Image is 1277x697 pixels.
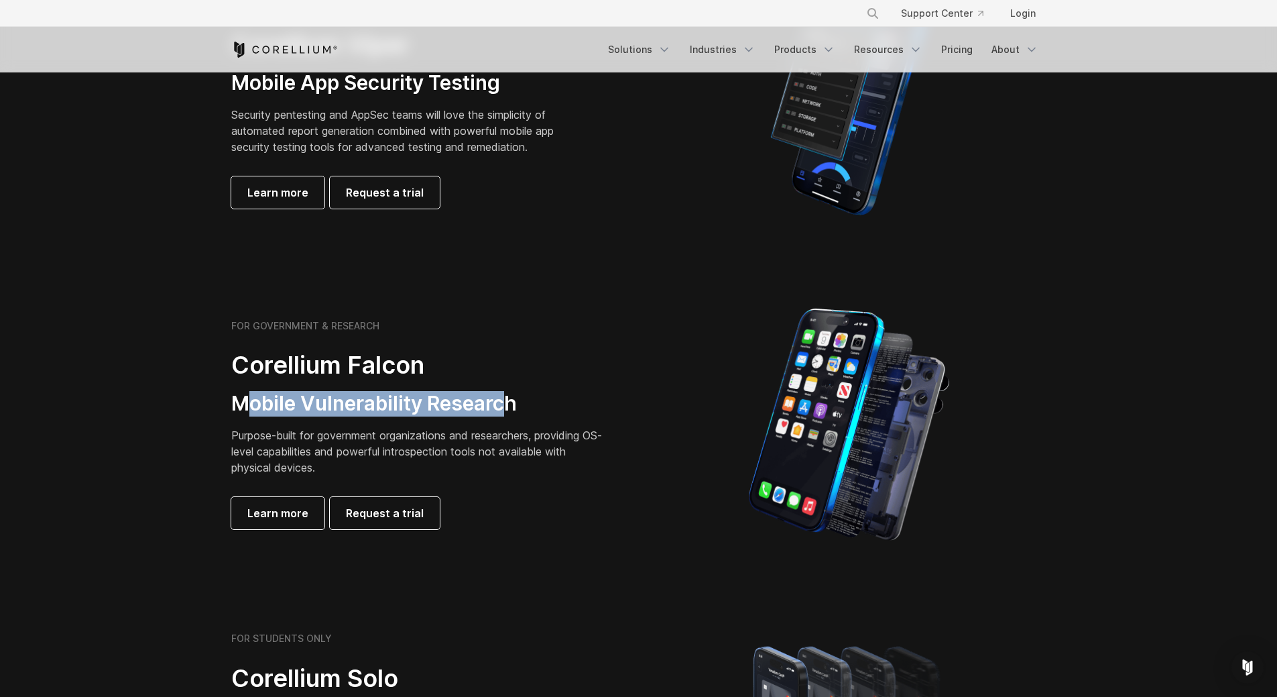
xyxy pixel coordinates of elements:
a: Corellium Home [231,42,338,58]
a: Resources [846,38,930,62]
h6: FOR GOVERNMENT & RESEARCH [231,320,379,332]
button: Search [861,1,885,25]
h2: Corellium Solo [231,663,607,694]
a: Industries [682,38,764,62]
a: Learn more [231,497,324,529]
a: Request a trial [330,176,440,209]
span: Request a trial [346,505,424,521]
div: Navigation Menu [600,38,1046,62]
a: Pricing [933,38,981,62]
img: iPhone model separated into the mechanics used to build the physical device. [748,307,950,542]
span: Learn more [247,184,308,201]
a: Solutions [600,38,679,62]
p: Security pentesting and AppSec teams will love the simplicity of automated report generation comb... [231,107,574,155]
p: Purpose-built for government organizations and researchers, providing OS-level capabilities and p... [231,427,607,476]
a: Learn more [231,176,324,209]
div: Open Intercom Messenger [1231,651,1264,684]
h3: Mobile Vulnerability Research [231,391,607,417]
span: Learn more [247,505,308,521]
a: Login [999,1,1046,25]
a: Request a trial [330,497,440,529]
h2: Corellium Falcon [231,350,607,380]
a: About [983,38,1046,62]
h3: Mobile App Security Testing [231,70,574,96]
a: Support Center [890,1,994,25]
a: Products [766,38,843,62]
h6: FOR STUDENTS ONLY [231,633,332,645]
div: Navigation Menu [850,1,1046,25]
span: Request a trial [346,184,424,201]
